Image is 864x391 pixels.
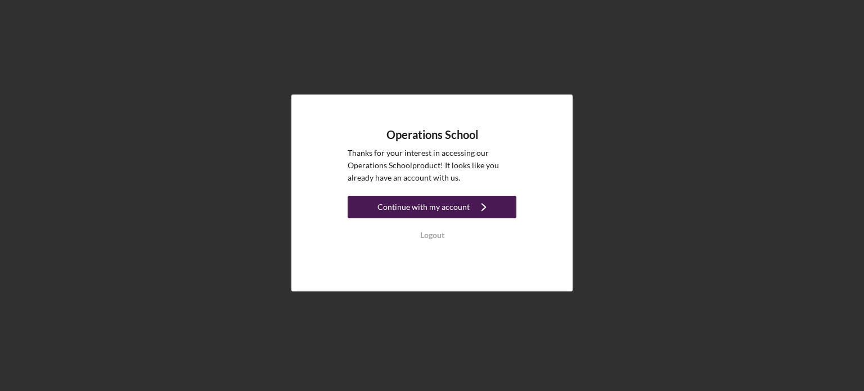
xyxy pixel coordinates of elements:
button: Continue with my account [348,196,516,218]
div: Logout [420,224,444,246]
h4: Operations School [386,128,478,141]
a: Continue with my account [348,196,516,221]
p: Thanks for your interest in accessing our Operations School product! It looks like you already ha... [348,147,516,185]
div: Continue with my account [377,196,470,218]
button: Logout [348,224,516,246]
